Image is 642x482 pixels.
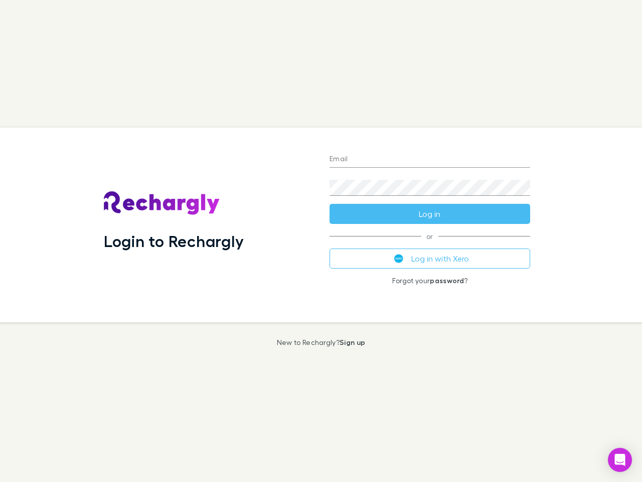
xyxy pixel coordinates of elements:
p: Forgot your ? [330,277,530,285]
a: Sign up [340,338,365,346]
p: New to Rechargly? [277,338,366,346]
h1: Login to Rechargly [104,231,244,251]
button: Log in with Xero [330,249,530,269]
img: Xero's logo [394,254,403,263]
a: password [430,276,464,285]
div: Open Intercom Messenger [608,448,632,472]
button: Log in [330,204,530,224]
img: Rechargly's Logo [104,191,220,215]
